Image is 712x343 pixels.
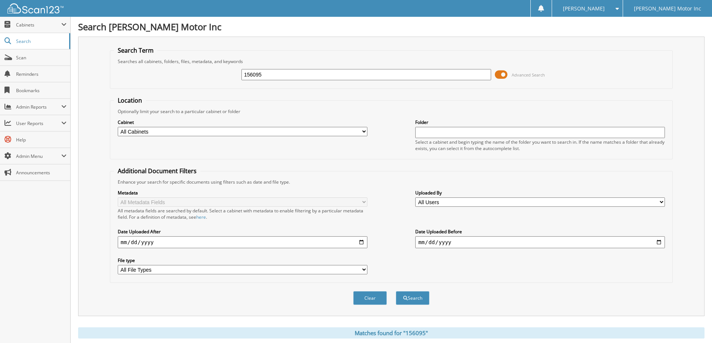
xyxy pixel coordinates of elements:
[415,119,665,125] label: Folder
[196,214,206,220] a: here
[78,327,705,339] div: Matches found for "156095"
[415,190,665,196] label: Uploaded By
[16,169,67,176] span: Announcements
[415,228,665,235] label: Date Uploaded Before
[353,291,387,305] button: Clear
[16,120,61,127] span: User Reports
[7,3,64,13] img: scan123-logo-white.svg
[396,291,429,305] button: Search
[118,208,367,220] div: All metadata fields are searched by default. Select a cabinet with metadata to enable filtering b...
[16,87,67,94] span: Bookmarks
[114,108,669,115] div: Optionally limit your search to a particular cabinet or folder
[415,139,665,152] div: Select a cabinet and begin typing the name of the folder you want to search in. If the name match...
[78,21,705,33] h1: Search [PERSON_NAME] Motor Inc
[118,228,367,235] label: Date Uploaded After
[634,6,701,11] span: [PERSON_NAME] Motor Inc
[114,58,669,65] div: Searches all cabinets, folders, files, metadata, and keywords
[415,236,665,248] input: end
[16,71,67,77] span: Reminders
[118,119,367,125] label: Cabinet
[16,38,65,44] span: Search
[114,179,669,185] div: Enhance your search for specific documents using filters such as date and file type.
[16,54,67,61] span: Scan
[114,46,157,54] legend: Search Term
[118,236,367,248] input: start
[16,104,61,110] span: Admin Reports
[563,6,605,11] span: [PERSON_NAME]
[16,22,61,28] span: Cabinets
[118,257,367,264] label: File type
[118,190,367,196] label: Metadata
[512,72,545,78] span: Advanced Search
[16,137,67,143] span: Help
[16,153,61,159] span: Admin Menu
[114,167,200,175] legend: Additional Document Filters
[114,96,146,105] legend: Location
